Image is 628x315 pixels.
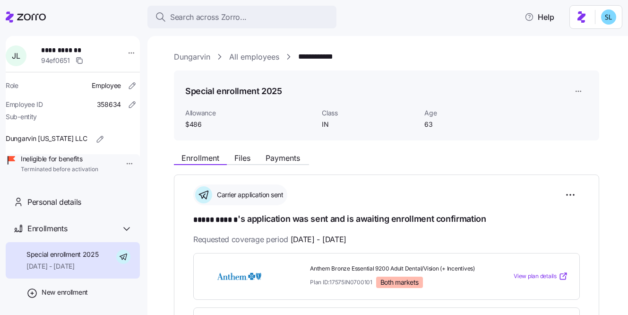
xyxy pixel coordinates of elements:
span: [DATE] - [DATE] [26,262,99,271]
span: 358634 [97,100,121,109]
span: Employee [92,81,121,90]
button: Search across Zorro... [147,6,336,28]
span: Sub-entity [6,112,37,122]
span: $486 [185,120,314,129]
span: Age [424,108,519,118]
h1: 's application was sent and is awaiting enrollment confirmation [193,213,580,226]
a: View plan details [514,271,568,281]
span: Enrollment [181,154,219,162]
span: Enrollments [27,223,67,235]
span: Terminated before activation [21,166,98,174]
span: Anthem Bronze Essential 9200 Adult Dental/Vision (+ Incentives) [310,265,475,273]
span: Carrier application sent [214,190,283,200]
span: Dungarvin [US_STATE] LLC [6,134,87,143]
span: Ineligible for benefits [21,154,98,164]
a: Dungarvin [174,51,210,63]
span: View plan details [514,272,557,281]
span: Role [6,81,18,90]
span: Employee ID [6,100,43,109]
span: [DATE] - [DATE] [291,234,346,245]
span: Class [322,108,417,118]
span: Payments [266,154,300,162]
span: J L [12,52,20,60]
span: Files [234,154,250,162]
button: Help [517,8,562,26]
a: All employees [229,51,279,63]
span: 63 [424,120,519,129]
span: Plan ID: 17575IN0700101 [310,278,372,286]
img: 7c620d928e46699fcfb78cede4daf1d1 [601,9,616,25]
span: Help [525,11,554,23]
h1: Special enrollment 2025 [185,85,282,97]
span: Personal details [27,196,81,208]
span: New enrollment [42,288,88,297]
span: Search across Zorro... [170,11,247,23]
span: Allowance [185,108,314,118]
span: IN [322,120,417,129]
span: Special enrollment 2025 [26,250,99,259]
span: Both markets [380,278,419,287]
span: 94ef0651 [41,56,70,65]
img: Anthem [205,265,273,287]
span: Requested coverage period [193,234,346,245]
